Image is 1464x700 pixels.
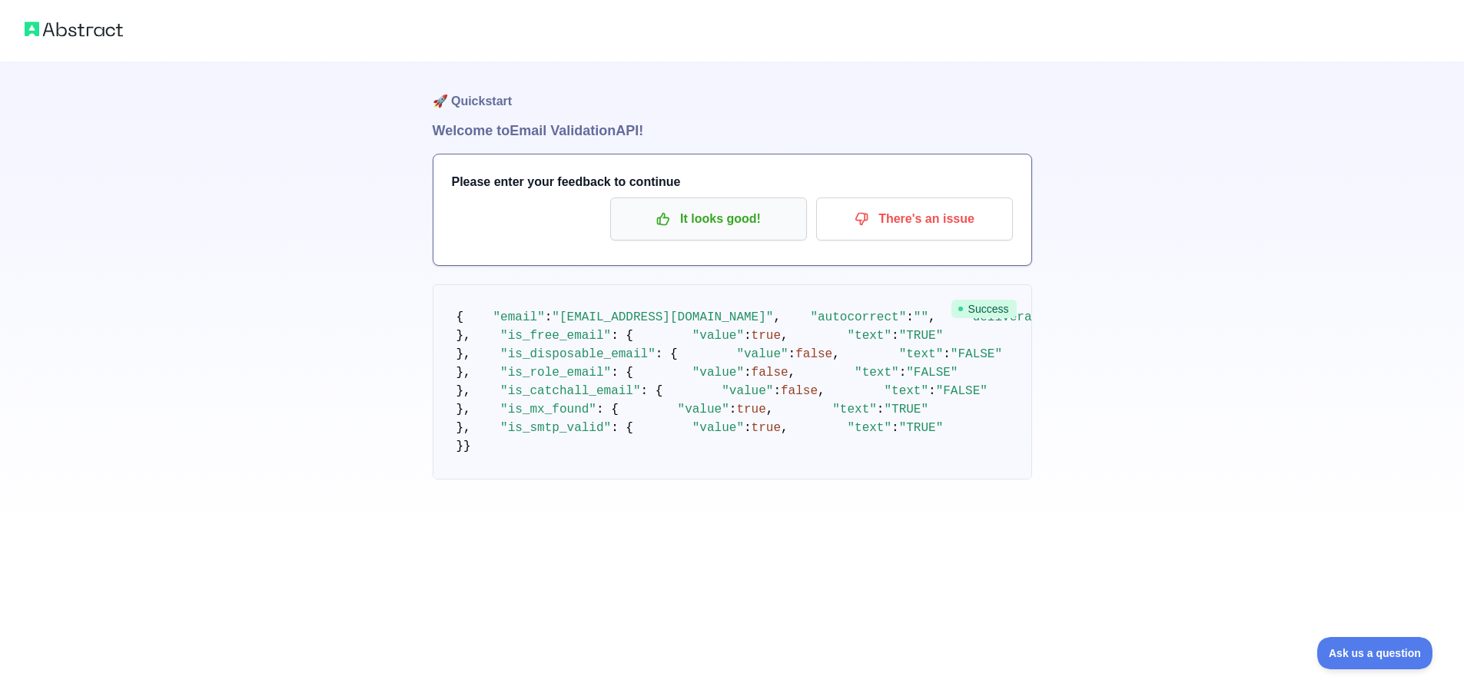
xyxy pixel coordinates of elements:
span: "value" [692,421,744,435]
span: : [877,403,885,416]
span: false [752,366,788,380]
span: : [788,347,796,361]
span: "TRUE" [884,403,928,416]
h3: Please enter your feedback to continue [452,173,1013,191]
span: "TRUE" [899,329,944,343]
img: Abstract logo [25,18,123,40]
span: : [744,421,752,435]
span: "value" [678,403,729,416]
iframe: Toggle Customer Support [1317,637,1433,669]
span: , [773,310,781,324]
span: : [891,329,899,343]
span: , [928,310,936,324]
span: : [545,310,553,324]
span: , [832,347,840,361]
span: : [906,310,914,324]
span: "value" [736,347,788,361]
span: , [781,329,788,343]
span: , [781,421,788,435]
span: "text" [899,347,944,361]
span: "is_smtp_valid" [500,421,611,435]
span: true [752,421,781,435]
span: "text" [832,403,877,416]
span: : { [611,329,633,343]
span: : [943,347,951,361]
span: "is_mx_found" [500,403,596,416]
span: : { [641,384,663,398]
span: : [773,384,781,398]
span: "text" [847,329,891,343]
span: "text" [855,366,899,380]
span: true [736,403,765,416]
span: "email" [493,310,545,324]
span: : { [611,421,633,435]
span: "value" [692,366,744,380]
span: : [744,366,752,380]
p: It looks good! [622,206,795,232]
span: "text" [884,384,928,398]
span: "is_free_email" [500,329,611,343]
span: false [795,347,832,361]
h1: Welcome to Email Validation API! [433,120,1032,141]
span: "text" [847,421,891,435]
span: false [781,384,818,398]
span: "TRUE" [899,421,944,435]
span: "FALSE" [906,366,958,380]
button: It looks good! [610,197,807,241]
p: There's an issue [828,206,1001,232]
span: "" [914,310,928,324]
span: : [899,366,907,380]
span: , [818,384,825,398]
span: "is_catchall_email" [500,384,640,398]
span: "FALSE" [936,384,988,398]
h1: 🚀 Quickstart [433,61,1032,120]
span: : [928,384,936,398]
span: true [752,329,781,343]
span: : { [611,366,633,380]
span: : { [596,403,619,416]
span: "is_disposable_email" [500,347,656,361]
span: : [891,421,899,435]
span: "autocorrect" [810,310,906,324]
span: "FALSE" [951,347,1002,361]
span: "value" [722,384,773,398]
span: , [766,403,774,416]
span: Success [951,300,1017,318]
span: "[EMAIL_ADDRESS][DOMAIN_NAME]" [552,310,773,324]
span: : [744,329,752,343]
span: { [456,310,464,324]
span: "value" [692,329,744,343]
button: There's an issue [816,197,1013,241]
span: : [729,403,737,416]
span: "is_role_email" [500,366,611,380]
span: : { [656,347,678,361]
span: , [788,366,796,380]
span: "deliverability" [965,310,1084,324]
